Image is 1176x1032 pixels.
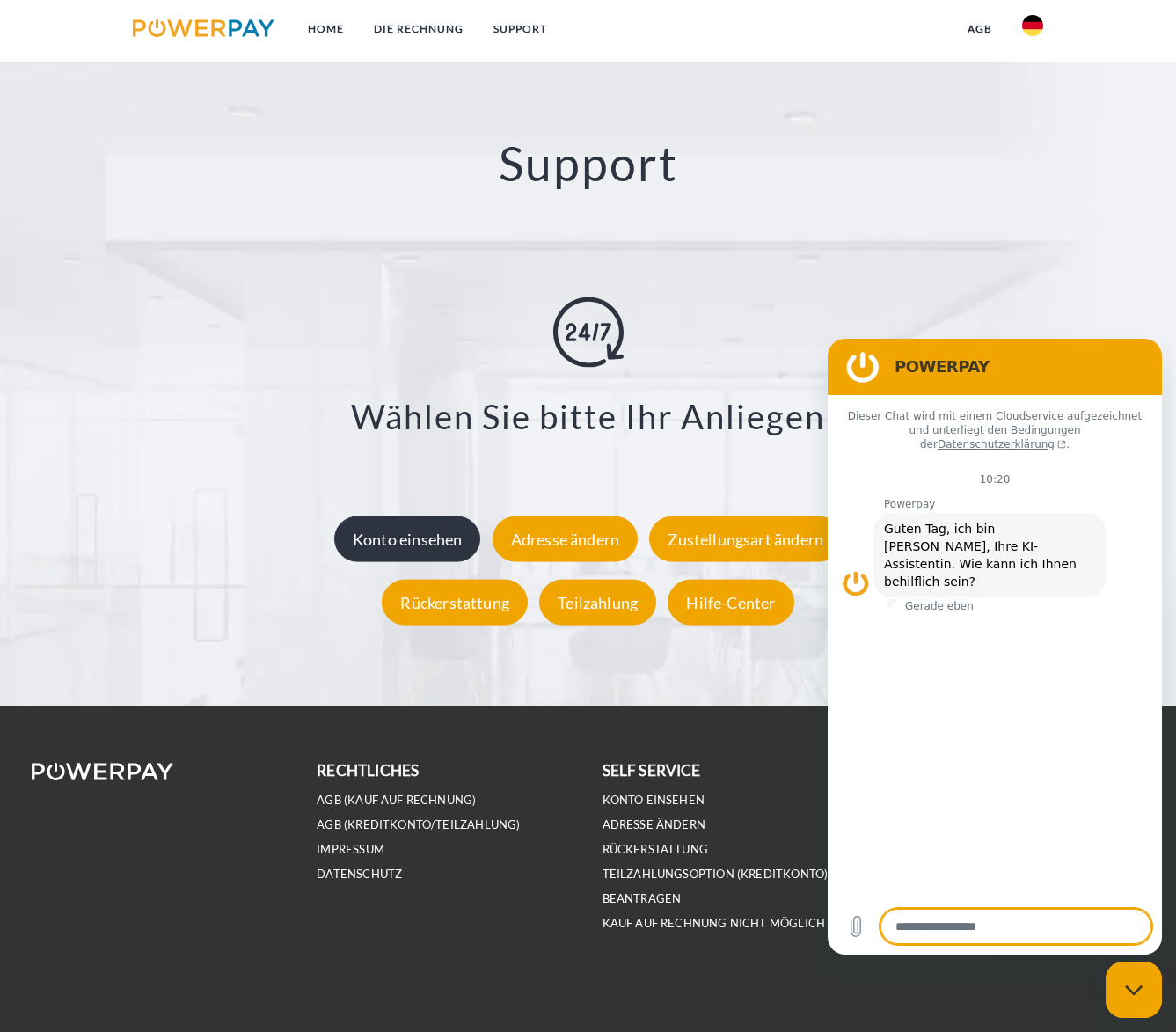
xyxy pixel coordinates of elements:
[1022,15,1043,36] img: de
[493,516,639,562] div: Adresse ändern
[953,13,1007,45] a: agb
[377,593,532,612] a: Rückerstattung
[317,793,476,808] a: AGB (Kauf auf Rechnung)
[603,916,826,931] a: Kauf auf Rechnung nicht möglich
[293,13,359,45] a: Home
[32,763,173,780] img: logo-powerpay-white.svg
[317,761,419,779] b: rechtliches
[603,761,701,779] b: self service
[488,530,643,549] a: Adresse ändern
[603,867,829,906] a: Teilzahlungsoption (KREDITKONTO) beantragen
[382,580,528,626] div: Rückerstattung
[645,530,846,549] a: Zustellungsart ändern
[317,817,520,832] a: AGB (Kreditkonto/Teilzahlung)
[668,580,793,626] div: Hilfe-Center
[539,580,656,626] div: Teilzahlung
[330,530,486,549] a: Konto einsehen
[59,134,1117,193] h2: Support
[1106,962,1162,1018] iframe: Schaltfläche zum Öffnen des Messaging-Fensters; Konversation läuft
[478,13,562,45] a: SUPPORT
[359,13,478,45] a: DIE RECHNUNG
[317,842,384,857] a: IMPRESSUM
[649,516,842,562] div: Zustellungsart ändern
[535,593,661,612] a: Teilzahlung
[553,297,624,368] img: online-shopping.svg
[603,793,705,808] a: Konto einsehen
[317,867,402,882] a: DATENSCHUTZ
[603,817,706,832] a: Adresse ändern
[663,593,798,612] a: Hilfe-Center
[828,339,1162,955] iframe: Messaging-Fenster
[334,516,481,562] div: Konto einsehen
[81,396,1095,438] h3: Wählen Sie bitte Ihr Anliegen
[603,842,709,857] a: Rückerstattung
[133,19,274,37] img: logo-powerpay.svg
